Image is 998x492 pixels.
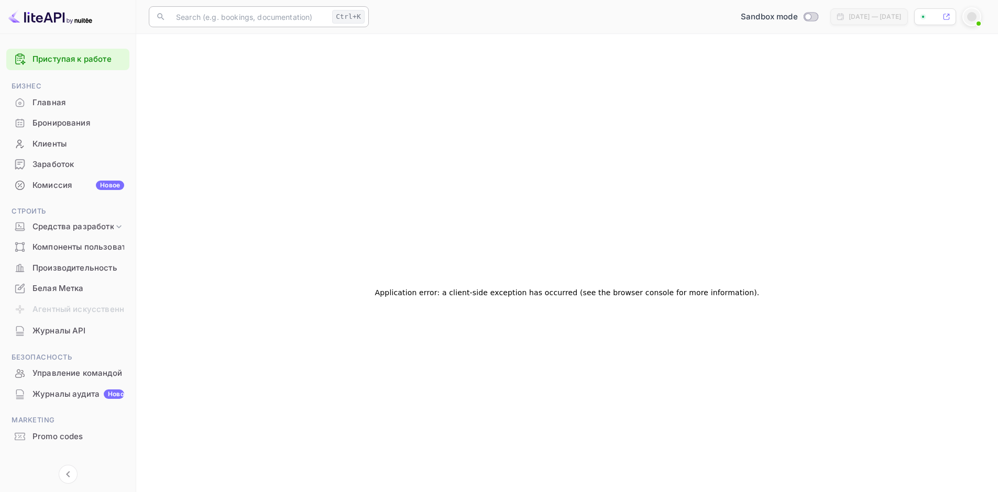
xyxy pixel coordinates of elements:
button: Collapse navigation [59,465,78,484]
div: Клиенты [6,134,129,154]
div: Главная [6,93,129,113]
a: Promo codes [6,427,129,446]
div: Promo codes [6,427,129,447]
a: Приступая к работе [32,53,124,65]
a: Бронирования [6,113,129,132]
h2: Application error: a client-side exception has occurred (see the browser console for more informa... [375,285,760,300]
span: Строить [6,206,129,217]
div: Новое [104,389,124,399]
div: Средства разработки [6,218,129,236]
div: Ctrl+K [332,10,365,24]
a: Производительность [6,258,129,277]
div: Приступая к работе [6,49,129,70]
span: Sandbox mode [741,11,798,23]
div: Журналы аудита [32,388,124,400]
a: Белая Метка [6,278,129,298]
div: Управление командой [32,367,124,379]
span: Безопасность [6,352,129,363]
div: Производительность [32,262,124,274]
div: Заработок [32,159,124,171]
div: Журналы API [32,325,124,337]
div: Комиссия [32,180,124,192]
div: Главная [32,97,124,109]
div: Журналы API [6,321,129,341]
div: Средства разработки [32,221,114,233]
div: Белая Метка [6,278,129,299]
a: Компоненты пользовательского интерфейса [6,237,129,256]
div: Компоненты пользовательского интерфейса [32,241,124,253]
a: Журналы аудитаНовое [6,384,129,404]
div: Заработок [6,154,129,175]
a: Управление командой [6,363,129,383]
div: Компоненты пользовательского интерфейса [6,237,129,258]
a: КомиссияНовое [6,175,129,195]
div: Журналы аудитаНовое [6,384,129,405]
div: [DATE] — [DATE] [849,12,901,21]
div: Управление командой [6,363,129,384]
input: Search (e.g. bookings, documentation) [170,6,328,27]
div: Производительность [6,258,129,278]
a: Журналы API [6,321,129,340]
div: КомиссияНовое [6,175,129,196]
a: Клиенты [6,134,129,153]
span: Marketing [6,415,129,426]
div: Promo codes [32,431,124,443]
div: Новое [96,181,124,190]
a: Главная [6,93,129,112]
div: Белая Метка [32,283,124,295]
div: Бронирования [32,117,124,129]
div: Клиенты [32,138,124,150]
div: Switch to Production mode [737,11,822,23]
img: Логотип LiteAPI [8,8,92,25]
a: Заработок [6,154,129,174]
div: Бронирования [6,113,129,133]
span: Бизнес [6,81,129,92]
